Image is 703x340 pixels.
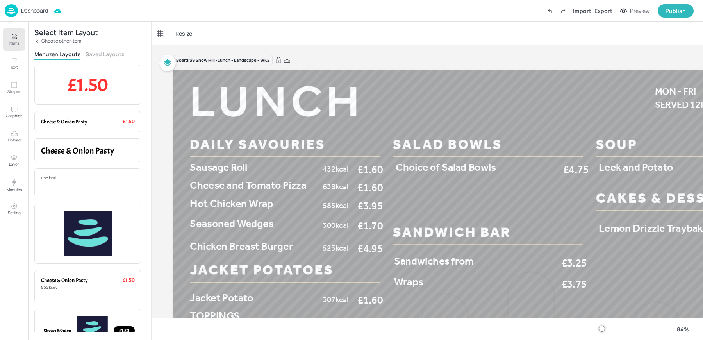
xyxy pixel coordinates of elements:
img: item-img-placeholder-75537aa6.png [64,210,112,257]
button: Menuzen Layouts [34,50,81,58]
div: Select Item Layout [34,30,98,35]
button: Graphics [3,101,25,123]
span: Wraps [394,275,423,288]
span: 638kcal [323,182,348,191]
span: Cheese and Tomato Pizza [190,179,306,191]
span: Choice of Salad Bowls [396,161,496,174]
p: Items [9,40,19,46]
span: Jacket Potato [190,292,253,304]
button: Shapes [3,77,25,99]
span: Cheese & Onion Pasty [41,118,87,125]
span: £3.75 [562,279,587,289]
span: Cheese & Onion Pasty [44,328,71,338]
span: £1.50 [123,277,135,283]
span: Sandwiches from [394,254,474,267]
button: Items [3,28,25,51]
span: Chicken Breast Burger [190,240,293,252]
span: 585kcal [323,200,348,209]
span: 855kcal [41,285,57,290]
span: £1.50 [68,73,108,97]
div: Export [594,7,612,15]
span: Cheese & Onion Pasty [41,145,114,156]
button: Upload [3,125,25,148]
span: 855kcal [41,175,57,181]
span: TOPPINGS [190,310,239,322]
span: £1.70 [357,220,383,231]
span: £1.50 [123,118,135,125]
div: Publish [666,7,686,15]
img: logo-86c26b7e.jpg [5,4,18,17]
button: Setting [3,198,25,220]
div: Board ISS Snow Hill -Lunch - Landscape - WK2 [173,55,273,66]
p: Dashboard [21,8,48,13]
span: Seasoned Wedges [190,217,273,230]
span: £4.75 [563,164,589,175]
span: £3.95 [357,200,383,211]
span: Resize [174,29,194,38]
p: Choose other item [41,38,81,44]
span: Cheese & Onion Pasty [41,277,87,284]
button: Saved Layouts [86,50,125,58]
span: £4.95 [357,243,383,254]
span: MON - FRI [655,86,696,97]
p: Text [10,64,18,70]
button: Preview [616,5,655,17]
span: £3.25 [562,258,587,268]
button: Modules [3,174,25,196]
button: Text [3,52,25,75]
p: Upload [8,137,21,143]
span: 432kcal [323,164,348,173]
span: £1.50 [119,327,129,334]
label: Redo (Ctrl + Y) [557,4,570,18]
p: Layer [9,161,19,167]
span: 523kcal [323,243,348,252]
span: Sausage Roll [190,161,247,174]
span: £1.60 [357,295,383,306]
span: 307kcal [323,295,348,304]
span: £1.60 [357,182,383,193]
p: Shapes [7,89,21,94]
div: Import [573,7,591,15]
label: Undo (Ctrl + Z) [543,4,557,18]
p: Modules [7,187,22,192]
span: Leek and Potato [599,161,673,174]
span: Hot Chicken Wrap [190,197,273,210]
span: 300kcal [323,220,348,229]
div: Preview [630,7,650,15]
button: Publish [658,4,694,18]
p: Graphics [6,113,22,118]
span: £1.60 [357,164,383,175]
button: Layer [3,149,25,172]
p: Setting [8,210,21,215]
div: 84 % [673,325,692,333]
